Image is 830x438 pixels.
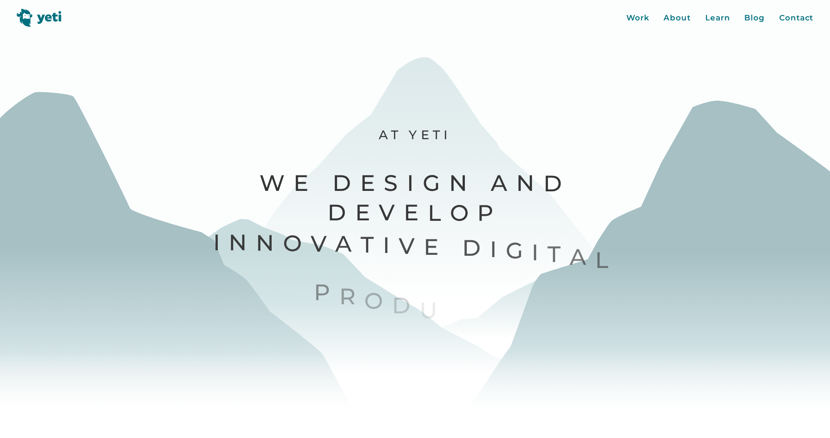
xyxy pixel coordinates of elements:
span: u [420,296,446,325]
span: r [339,282,365,311]
span: a [570,242,595,271]
p: At Yeti [211,127,619,143]
a: About [664,12,691,24]
a: Work [626,12,649,24]
a: Learn [705,12,730,24]
span: P [314,278,339,307]
span: I [213,228,229,257]
span: l [595,245,617,274]
a: Contact [779,12,813,24]
span: n [256,228,283,257]
a: Blog [744,12,765,24]
span: d [392,291,420,320]
img: Yeti logo [17,9,62,27]
span: o [364,286,392,315]
span: n [229,228,256,257]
